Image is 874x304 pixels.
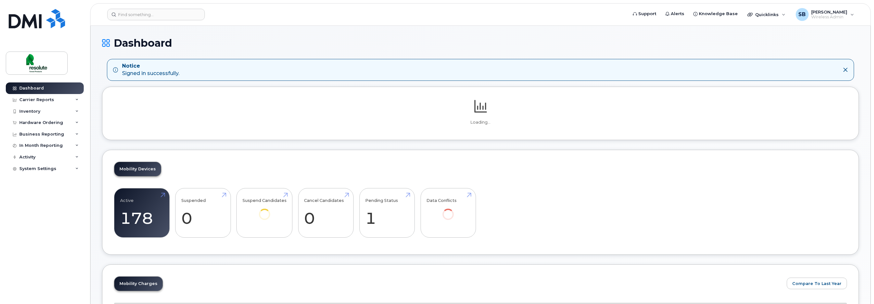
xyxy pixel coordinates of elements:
[102,37,859,49] h1: Dashboard
[120,192,164,234] a: Active 178
[114,277,163,291] a: Mobility Charges
[426,192,470,229] a: Data Conflicts
[365,192,409,234] a: Pending Status 1
[122,62,179,77] div: Signed in successfully.
[792,280,841,287] span: Compare To Last Year
[114,162,161,176] a: Mobility Devices
[242,192,287,229] a: Suspend Candidates
[181,192,225,234] a: Suspended 0
[122,62,179,70] strong: Notice
[304,192,347,234] a: Cancel Candidates 0
[114,119,847,125] p: Loading...
[787,278,847,289] button: Compare To Last Year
